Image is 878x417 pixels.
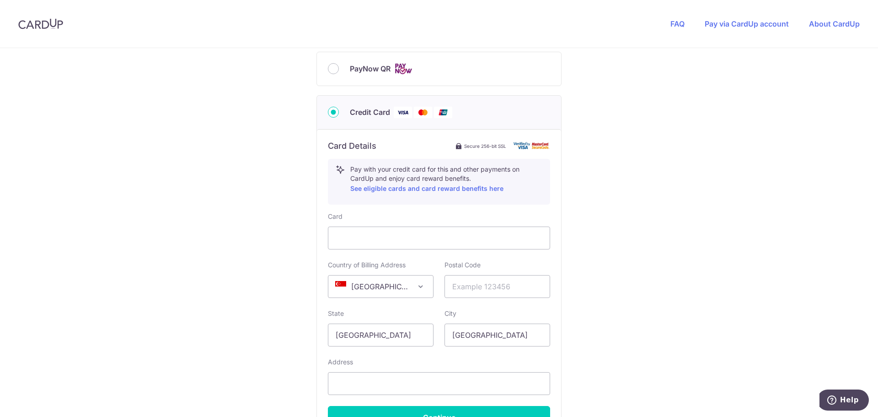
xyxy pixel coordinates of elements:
[705,19,789,28] a: Pay via CardUp account
[414,107,432,118] img: Mastercard
[18,18,63,29] img: CardUp
[350,63,391,74] span: PayNow QR
[328,107,550,118] div: Credit Card Visa Mastercard Union Pay
[809,19,860,28] a: About CardUp
[328,357,353,367] label: Address
[444,309,456,318] label: City
[670,19,685,28] a: FAQ
[394,107,412,118] img: Visa
[394,63,412,75] img: Cards logo
[819,390,869,412] iframe: Opens a widget where you can find more information
[328,63,550,75] div: PayNow QR Cards logo
[350,165,542,194] p: Pay with your credit card for this and other payments on CardUp and enjoy card reward benefits.
[350,184,503,192] a: See eligible cards and card reward benefits here
[328,141,376,152] h6: Card Details
[328,275,434,298] span: Singapore
[434,107,452,118] img: Union Pay
[328,276,433,298] span: Singapore
[464,142,506,150] span: Secure 256-bit SSL
[328,212,343,221] label: Card
[350,107,390,118] span: Credit Card
[444,275,550,298] input: Example 123456
[444,260,481,270] label: Postal Code
[514,142,550,150] img: card secure
[328,309,344,318] label: State
[328,260,406,270] label: Country of Billing Address
[336,233,542,244] iframe: Secure card payment input frame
